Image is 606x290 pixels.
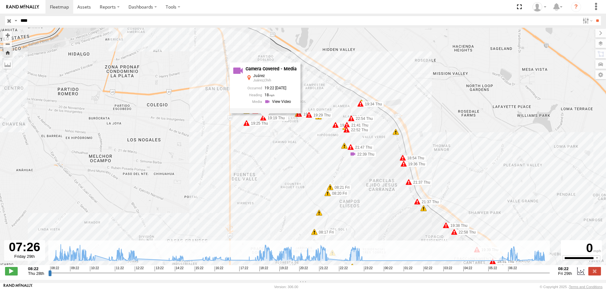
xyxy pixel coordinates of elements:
[90,266,99,271] span: 10:22
[299,266,308,271] span: 20:22
[558,271,572,276] span: Fri 29th Aug 2025
[540,285,603,289] div: © Copyright 2025 -
[569,285,603,289] a: Terms and Conditions
[351,116,375,121] label: 22:54 Thu
[351,145,374,150] label: 21:47 Thu
[253,79,297,82] div: Juárez,Chih
[246,86,297,90] div: 19:22 [DATE]
[215,266,223,271] span: 16:22
[595,70,606,79] label: Map Settings
[588,267,601,275] label: Close
[3,60,12,69] label: Measure
[463,266,472,271] span: 04:22
[274,285,298,289] div: Version: 306.00
[3,284,33,290] a: Visit our Website
[263,115,287,121] label: 19:19 Thu
[264,98,293,104] a: View Event Media Stream
[454,229,478,235] label: 22:58 Thu
[316,210,322,216] div: 8
[341,143,348,149] div: 51
[265,115,288,121] label: 19:22 Thu
[443,266,452,271] span: 03:22
[247,121,270,126] label: 19:25 Thu
[70,266,79,271] span: 09:22
[3,48,12,57] button: Zoom Home
[339,266,348,271] span: 22:22
[50,266,59,271] span: 08:22
[349,263,355,270] div: 9
[5,267,18,275] label: Play/Stop
[299,111,322,117] label: 19:00 Thu
[264,92,275,97] span: 18
[446,223,469,228] label: 19:38 Thu
[403,155,426,161] label: 18:54 Thu
[279,266,288,271] span: 19:22
[571,2,581,12] i: ?
[353,151,376,157] label: 22:39 Thu
[195,266,204,271] span: 15:22
[404,161,427,167] label: 19:36 Thu
[562,241,601,255] div: 0
[417,199,441,205] label: 21:37 Thu
[580,16,594,25] label: Search Filter Options
[393,129,399,135] div: 6
[314,229,336,235] label: 08:17 Fri
[319,266,328,271] span: 21:22
[558,266,572,271] strong: 08:22
[360,101,384,107] label: 19:34 Thu
[239,266,248,271] span: 17:22
[328,191,349,196] label: 08:20 Fri
[530,2,549,12] div: MANUEL HERNANDEZ
[259,266,268,271] span: 18:22
[253,74,297,78] div: Juárez
[28,266,44,271] strong: 08:22
[330,185,351,190] label: 08:21 Fri
[409,180,432,185] label: 21:37 Thu
[404,266,413,271] span: 01:22
[3,31,12,39] button: Zoom in
[3,39,12,48] button: Zoom out
[309,112,332,118] label: 19:29 Thu
[347,122,370,128] label: 21:41 Thu
[347,127,370,133] label: 22:52 Thu
[246,67,297,72] div: Camera Covered - Media
[155,266,163,271] span: 13:22
[493,259,516,264] label: 18:51 Thu
[508,266,517,271] span: 06:22
[358,99,365,106] div: 20
[384,266,393,271] span: 00:22
[115,266,124,271] span: 11:22
[424,266,432,271] span: 02:22
[315,113,322,120] div: 29
[175,266,184,271] span: 14:22
[6,5,39,9] img: rand-logo.svg
[295,111,301,117] div: 12
[420,205,427,211] div: 7
[364,266,373,271] span: 23:22
[243,108,250,114] div: 32
[13,16,18,25] label: Search Query
[488,266,497,271] span: 05:22
[135,266,144,271] span: 12:22
[342,124,349,130] div: 22
[28,271,44,276] span: Thu 28th Aug 2025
